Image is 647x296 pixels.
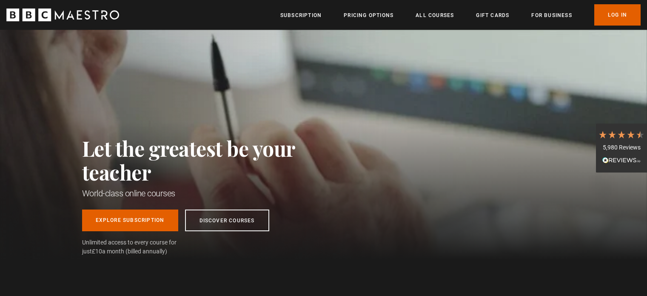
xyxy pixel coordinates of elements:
[598,156,645,166] div: Read All Reviews
[594,4,641,26] a: Log In
[280,4,641,26] nav: Primary
[280,11,322,20] a: Subscription
[598,144,645,152] div: 5,980 Reviews
[82,136,333,184] h2: Let the greatest be your teacher
[531,11,572,20] a: For business
[476,11,509,20] a: Gift Cards
[82,238,197,256] span: Unlimited access to every course for just a month (billed annually)
[598,130,645,139] div: 4.7 Stars
[416,11,454,20] a: All Courses
[6,9,119,21] svg: BBC Maestro
[82,210,178,231] a: Explore Subscription
[185,210,269,231] a: Discover Courses
[602,157,641,163] img: REVIEWS.io
[344,11,393,20] a: Pricing Options
[92,248,102,255] span: £10
[82,187,333,199] h1: World-class online courses
[596,124,647,173] div: 5,980 ReviewsRead All Reviews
